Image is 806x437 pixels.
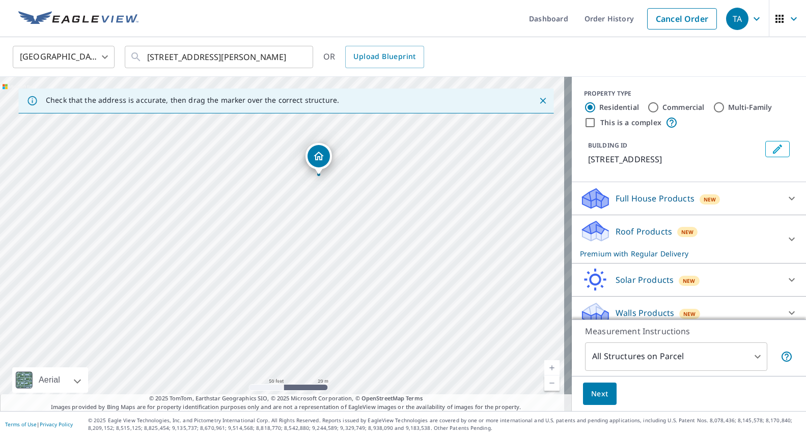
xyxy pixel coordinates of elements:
div: All Structures on Parcel [585,342,767,371]
span: New [681,228,694,236]
a: Current Level 19, Zoom Out [544,375,560,391]
a: Upload Blueprint [345,46,424,68]
div: OR [323,46,424,68]
span: New [683,310,696,318]
div: Aerial [36,367,63,393]
p: Walls Products [616,307,674,319]
span: New [683,277,696,285]
label: Multi-Family [728,102,772,112]
span: © 2025 TomTom, Earthstar Geographics SIO, © 2025 Microsoft Corporation, © [149,394,423,403]
div: Aerial [12,367,88,393]
input: Search by address or latitude-longitude [147,43,292,71]
a: Terms [406,394,423,402]
button: Edit building 1 [765,141,790,157]
button: Close [536,94,549,107]
label: Residential [599,102,639,112]
span: Upload Blueprint [353,50,415,63]
a: Terms of Use [5,421,37,428]
p: [STREET_ADDRESS] [588,153,761,165]
span: Your report will include each building or structure inside the parcel boundary. In some cases, du... [781,351,793,363]
p: Solar Products [616,274,674,286]
label: This is a complex [600,118,661,128]
a: Cancel Order [647,8,717,30]
div: Dropped pin, building 1, Residential property, 7953 Citation Trl Evergreen, CO 80439 [305,143,332,174]
p: Roof Products [616,225,672,238]
a: OpenStreetMap [362,394,404,402]
p: Measurement Instructions [585,325,793,337]
div: Walls ProductsNew [580,301,798,325]
button: Next [583,383,617,405]
p: BUILDING ID [588,141,627,150]
div: Solar ProductsNew [580,268,798,292]
a: Privacy Policy [40,421,73,428]
span: New [704,195,716,203]
p: Check that the address is accurate, then drag the marker over the correct structure. [46,96,339,105]
p: | [5,421,73,427]
label: Commercial [662,102,705,112]
div: PROPERTY TYPE [584,89,794,98]
p: Full House Products [616,192,694,205]
div: TA [726,8,748,30]
p: Premium with Regular Delivery [580,248,780,259]
div: Roof ProductsNewPremium with Regular Delivery [580,219,798,259]
div: [GEOGRAPHIC_DATA] [13,43,115,71]
a: Current Level 19, Zoom In [544,360,560,375]
img: EV Logo [18,11,138,26]
div: Full House ProductsNew [580,186,798,211]
span: Next [591,388,608,400]
p: © 2025 Eagle View Technologies, Inc. and Pictometry International Corp. All Rights Reserved. Repo... [88,417,801,432]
